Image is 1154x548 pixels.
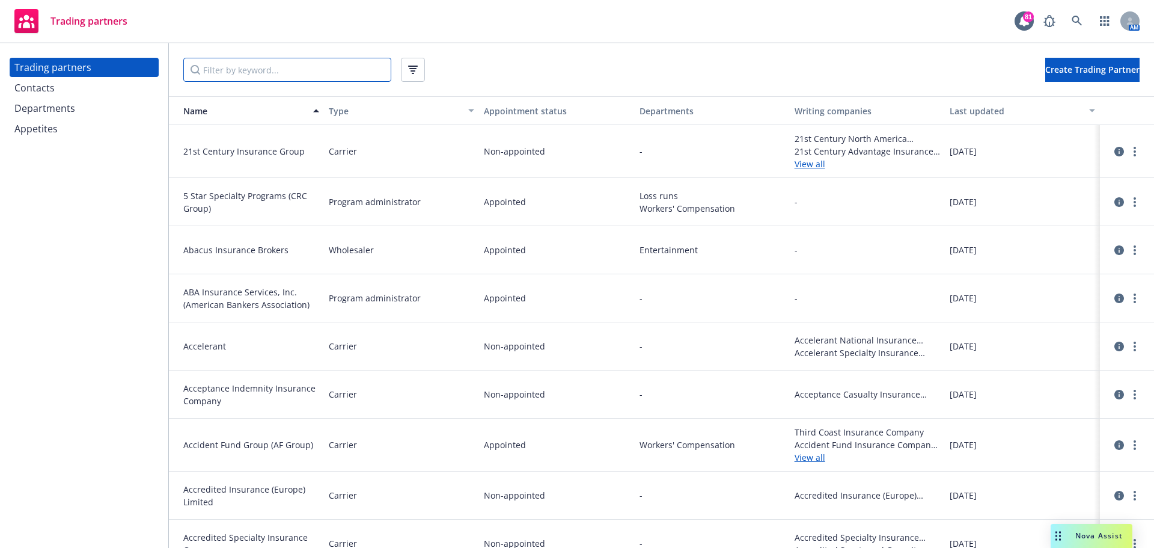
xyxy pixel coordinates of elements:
a: circleInformation [1112,291,1126,306]
span: [DATE] [950,244,977,256]
span: - [795,195,798,208]
span: Trading partners [50,16,127,26]
a: more [1128,488,1142,503]
button: Type [324,96,479,125]
a: Appetites [10,119,159,138]
a: more [1128,438,1142,452]
span: Abacus Insurance Brokers [183,244,319,256]
div: Departments [640,105,785,117]
span: Appointed [484,292,526,304]
span: Wholesaler [329,244,374,256]
div: Trading partners [14,58,91,77]
button: Appointment status [479,96,634,125]
a: more [1128,387,1142,402]
span: Carrier [329,489,357,502]
a: circleInformation [1112,488,1126,503]
a: circleInformation [1112,438,1126,452]
span: Non-appointed [484,489,545,502]
span: Appointed [484,244,526,256]
span: [DATE] [950,292,977,304]
span: Accelerant National Insurance Company [795,334,940,346]
span: Accident Fund Insurance Company of America [795,439,940,451]
span: Workers' Compensation [640,202,785,215]
span: Third Coast Insurance Company [795,426,940,439]
button: Last updated [945,96,1100,125]
a: circleInformation [1112,144,1126,159]
a: more [1128,195,1142,209]
span: Loss runs [640,189,785,202]
div: 81 [1023,11,1034,22]
div: Drag to move [1051,524,1066,548]
span: Accredited Specialty Insurance Company [795,531,940,544]
a: Departments [10,99,159,118]
div: Departments [14,99,75,118]
span: Accelerant Specialty Insurance Company [795,346,940,359]
span: [DATE] [950,145,977,158]
button: Create Trading Partner [1045,58,1140,82]
span: Acceptance Casualty Insurance Company [795,388,940,401]
div: Name [174,105,306,117]
a: circleInformation [1112,387,1126,402]
span: - [640,340,643,353]
span: Non-appointed [484,145,545,158]
a: Search [1065,9,1089,33]
span: [DATE] [950,340,977,353]
span: Program administrator [329,195,421,208]
span: Non-appointed [484,388,545,401]
div: Type [329,105,461,117]
span: Workers' Compensation [640,439,785,451]
span: - [795,244,798,256]
div: Writing companies [795,105,940,117]
span: - [640,292,643,304]
div: Last updated [950,105,1082,117]
a: Trading partners [10,4,132,38]
span: 21st Century North America Insurance Company [795,132,940,145]
span: Nova Assist [1075,531,1123,541]
a: more [1128,243,1142,257]
a: more [1128,144,1142,159]
span: Carrier [329,145,357,158]
a: Report a Bug [1037,9,1061,33]
span: Non-appointed [484,340,545,353]
button: Departments [635,96,790,125]
span: [DATE] [950,489,977,502]
a: Contacts [10,78,159,97]
span: Accident Fund Group (AF Group) [183,439,319,451]
button: Writing companies [790,96,945,125]
button: Nova Assist [1051,524,1132,548]
span: Accelerant [183,340,319,353]
span: Carrier [329,340,357,353]
a: Trading partners [10,58,159,77]
a: circleInformation [1112,243,1126,257]
div: Appointment status [484,105,629,117]
span: - [795,292,798,304]
a: Switch app [1093,9,1117,33]
span: Acceptance Indemnity Insurance Company [183,382,319,407]
span: Accredited Insurance (Europe) Limited [795,489,940,502]
a: View all [795,451,940,464]
a: more [1128,291,1142,306]
a: more [1128,339,1142,354]
div: Appetites [14,119,58,138]
span: ABA Insurance Services, Inc. (American Bankers Association) [183,286,319,311]
span: Accredited Insurance (Europe) Limited [183,483,319,508]
span: Appointed [484,195,526,208]
span: 21st Century Advantage Insurance Company [795,145,940,158]
span: [DATE] [950,439,977,451]
span: Appointed [484,439,526,451]
div: Contacts [14,78,55,97]
span: Program administrator [329,292,421,304]
span: - [640,145,643,158]
span: Carrier [329,388,357,401]
span: Carrier [329,439,357,451]
span: [DATE] [950,388,977,401]
span: - [640,388,643,401]
span: [DATE] [950,195,977,208]
span: 5 Star Specialty Programs (CRC Group) [183,189,319,215]
span: 21st Century Insurance Group [183,145,319,158]
span: Entertainment [640,244,785,256]
input: Filter by keyword... [183,58,391,82]
a: View all [795,158,940,170]
a: circleInformation [1112,339,1126,354]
